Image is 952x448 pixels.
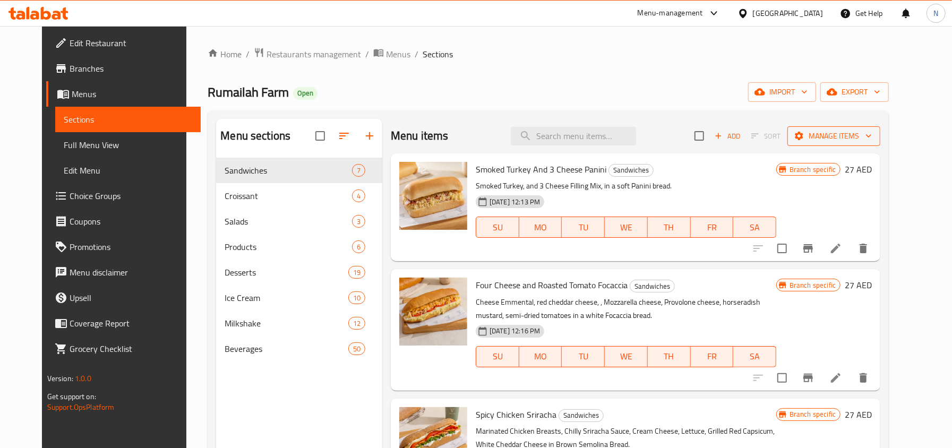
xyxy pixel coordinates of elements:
[46,311,201,336] a: Coverage Report
[220,128,290,144] h2: Menu sections
[562,217,605,238] button: TU
[352,215,365,228] div: items
[225,240,352,253] span: Products
[485,326,544,336] span: [DATE] 12:16 PM
[75,372,91,385] span: 1.0.0
[695,220,730,235] span: FR
[710,128,744,144] span: Add item
[353,191,365,201] span: 4
[225,215,352,228] span: Salads
[47,390,96,403] span: Get support on:
[225,317,348,330] span: Milkshake
[208,47,889,61] nav: breadcrumb
[829,242,842,255] a: Edit menu item
[225,291,348,304] span: Ice Cream
[519,217,562,238] button: MO
[309,125,331,147] span: Select all sections
[829,372,842,384] a: Edit menu item
[399,278,467,346] img: Four Cheese and Roasted Tomato Focaccia
[476,346,519,367] button: SU
[851,236,876,261] button: delete
[648,217,691,238] button: TH
[46,30,201,56] a: Edit Restaurant
[695,349,730,364] span: FR
[47,400,115,414] a: Support.OpsPlatform
[423,48,453,61] span: Sections
[785,165,840,175] span: Branch specific
[225,342,348,355] div: Beverages
[733,346,776,367] button: SA
[652,220,687,235] span: TH
[293,87,318,100] div: Open
[267,48,361,61] span: Restaurants management
[566,349,601,364] span: TU
[845,278,872,292] h6: 27 AED
[559,409,603,421] span: Sandwiches
[47,372,73,385] span: Version:
[519,346,562,367] button: MO
[70,62,192,75] span: Branches
[608,164,654,177] div: Sandwiches
[216,311,382,336] div: Milkshake12
[225,164,352,177] div: Sandwiches
[795,365,821,391] button: Branch-specific-item
[46,336,201,361] a: Grocery Checklist
[476,161,606,177] span: Smoked Turkey And 3 Cheese Panini
[70,266,192,279] span: Menu disclaimer
[293,89,318,98] span: Open
[605,346,648,367] button: WE
[353,217,365,227] span: 3
[216,209,382,234] div: Salads3
[348,291,365,304] div: items
[254,47,361,61] a: Restaurants management
[829,85,880,99] span: export
[216,234,382,260] div: Products6
[352,240,365,253] div: items
[737,220,772,235] span: SA
[524,220,558,235] span: MO
[795,236,821,261] button: Branch-specific-item
[386,48,410,61] span: Menus
[753,7,823,19] div: [GEOGRAPHIC_DATA]
[46,81,201,107] a: Menus
[609,164,653,176] span: Sandwiches
[845,162,872,177] h6: 27 AED
[55,132,201,158] a: Full Menu View
[845,407,872,422] h6: 27 AED
[481,220,515,235] span: SU
[208,48,242,61] a: Home
[688,125,710,147] span: Select section
[820,82,889,102] button: export
[70,291,192,304] span: Upsell
[70,240,192,253] span: Promotions
[796,130,872,143] span: Manage items
[737,349,772,364] span: SA
[225,266,348,279] div: Desserts
[365,48,369,61] li: /
[733,217,776,238] button: SA
[216,336,382,361] div: Beverages50
[511,127,636,145] input: search
[352,164,365,177] div: items
[630,280,675,292] div: Sandwiches
[652,349,687,364] span: TH
[70,37,192,49] span: Edit Restaurant
[46,260,201,285] a: Menu disclaimer
[225,189,352,202] div: Croissant
[566,220,601,235] span: TU
[744,128,787,144] span: Select section first
[785,280,840,290] span: Branch specific
[348,266,365,279] div: items
[348,342,365,355] div: items
[691,346,734,367] button: FR
[785,409,840,419] span: Branch specific
[216,285,382,311] div: Ice Cream10
[348,317,365,330] div: items
[485,197,544,207] span: [DATE] 12:13 PM
[72,88,192,100] span: Menus
[373,47,410,61] a: Menus
[481,349,515,364] span: SU
[648,346,691,367] button: TH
